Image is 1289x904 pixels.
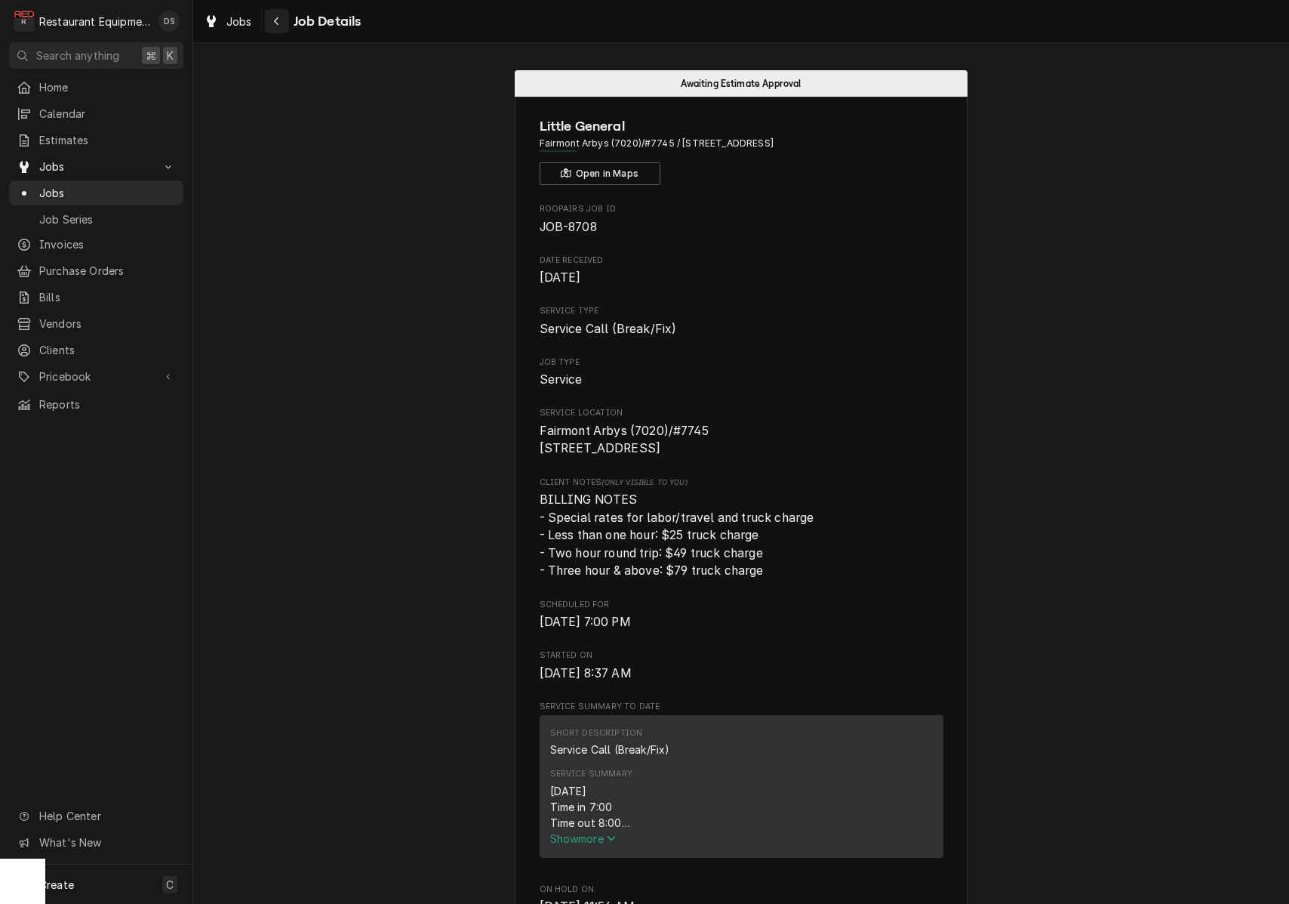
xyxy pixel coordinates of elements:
[39,878,74,891] span: Create
[540,701,943,865] div: Service Summary To Date
[39,316,176,332] span: Vendors
[167,48,174,63] span: K
[540,305,943,317] span: Service Type
[226,14,252,29] span: Jobs
[14,11,35,32] div: Restaurant Equipment Diagnostics's Avatar
[540,615,631,629] span: [DATE] 7:00 PM
[39,185,176,201] span: Jobs
[9,830,183,855] a: Go to What's New
[9,180,183,205] a: Jobs
[540,371,943,389] span: Job Type
[550,831,933,847] button: Showmore
[9,311,183,336] a: Vendors
[540,255,943,287] div: Date Received
[540,666,632,680] span: [DATE] 8:37 AM
[9,154,183,179] a: Go to Jobs
[540,305,943,338] div: Service Type
[550,742,670,757] div: Service Call (Break/Fix)
[550,727,643,739] div: Short Description
[158,11,180,32] div: Derek Stewart's Avatar
[540,270,581,285] span: [DATE]
[515,70,968,97] div: Status
[540,491,943,580] span: [object Object]
[540,162,660,185] button: Open in Maps
[540,220,597,234] span: JOB-8708
[9,364,183,389] a: Go to Pricebook
[540,203,943,236] div: Roopairs Job ID
[540,424,709,456] span: Fairmont Arbys (7020)/#7745 [STREET_ADDRESS]
[39,236,176,252] span: Invoices
[540,701,943,713] span: Service Summary To Date
[39,835,174,850] span: What's New
[540,407,943,419] span: Service Location
[289,11,361,32] span: Job Details
[9,42,183,69] button: Search anything⌘K
[39,808,174,824] span: Help Center
[540,884,943,896] span: On Hold On
[540,137,943,150] span: Address
[198,9,258,34] a: Jobs
[9,285,183,310] a: Bills
[540,422,943,458] span: Service Location
[550,768,632,780] div: Service Summary
[146,48,156,63] span: ⌘
[9,75,183,100] a: Home
[540,649,943,682] div: Started On
[550,783,933,831] div: [DATE] Time in 7:00 Time out 8:00 204 Globe slicer Model 4913N-1 Serial 4913N 02462 Upon arrival ...
[540,203,943,215] span: Roopairs Job ID
[540,613,943,631] span: Scheduled For
[540,477,943,581] div: [object Object]
[9,101,183,126] a: Calendar
[158,11,180,32] div: DS
[39,289,176,305] span: Bills
[540,599,943,631] div: Scheduled For
[9,128,183,153] a: Estimates
[9,338,183,363] a: Clients
[39,159,153,174] span: Jobs
[166,877,174,893] span: C
[39,396,176,412] span: Reports
[39,79,176,95] span: Home
[540,372,583,387] span: Service
[540,599,943,611] span: Scheduled For
[540,116,943,185] div: Client Information
[9,392,183,417] a: Reports
[550,832,617,845] span: Show more
[540,665,943,683] span: Started On
[540,407,943,458] div: Service Location
[39,132,176,148] span: Estimates
[39,369,153,384] span: Pricebook
[9,804,183,828] a: Go to Help Center
[540,116,943,137] span: Name
[540,269,943,287] span: Date Received
[39,14,150,29] div: Restaurant Equipment Diagnostics
[540,492,814,578] span: BILLING NOTES - Special rates for labor/travel and truck charge - Less than one hour: $25 truck c...
[540,218,943,236] span: Roopairs Job ID
[36,48,119,63] span: Search anything
[601,478,687,486] span: (Only Visible to You)
[681,79,801,88] span: Awaiting Estimate Approval
[39,342,176,358] span: Clients
[39,211,176,227] span: Job Series
[540,322,677,336] span: Service Call (Break/Fix)
[265,9,289,33] button: Navigate back
[540,477,943,489] span: Client Notes
[540,356,943,389] div: Job Type
[540,649,943,662] span: Started On
[540,356,943,369] span: Job Type
[39,263,176,279] span: Purchase Orders
[14,11,35,32] div: R
[9,258,183,283] a: Purchase Orders
[540,320,943,338] span: Service Type
[39,106,176,122] span: Calendar
[540,255,943,267] span: Date Received
[540,715,943,865] div: Service Summary
[9,207,183,232] a: Job Series
[9,232,183,257] a: Invoices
